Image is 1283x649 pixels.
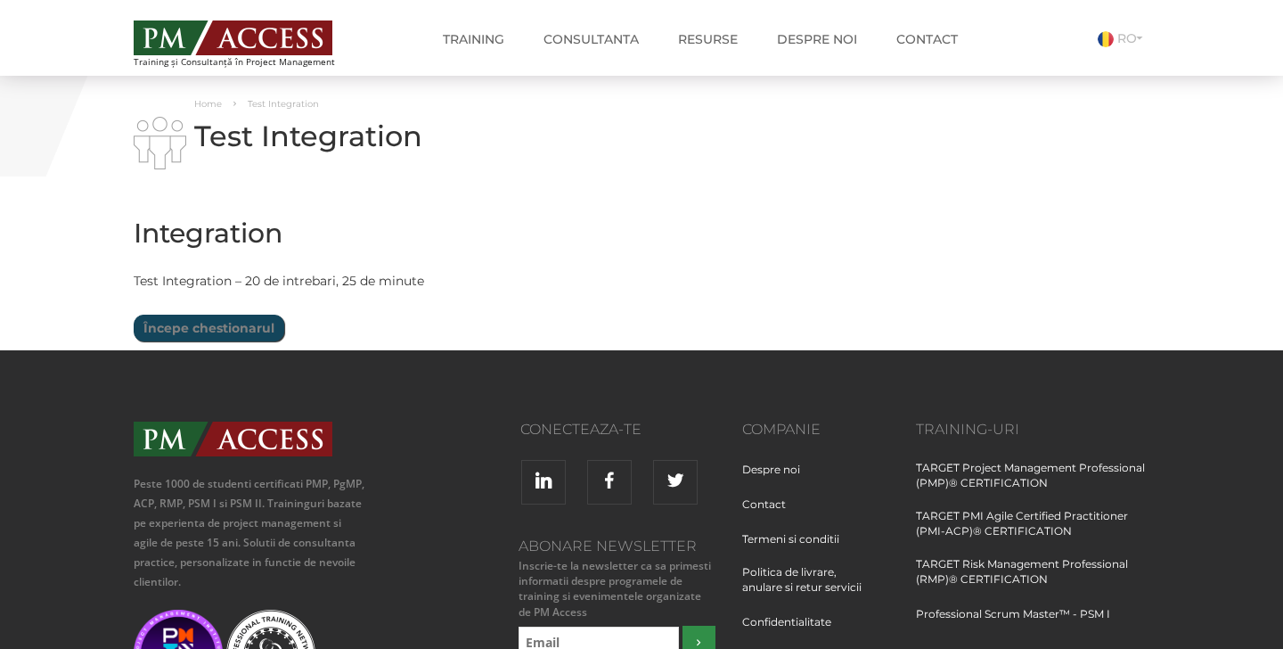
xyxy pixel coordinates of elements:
a: Contact [883,21,971,57]
a: Termeni si conditii [742,531,853,564]
h3: Conecteaza-te [395,422,641,438]
a: RO [1098,30,1149,46]
a: Resurse [665,21,751,57]
h1: Test Integration [134,120,802,152]
a: Politica de livrare, anulare si retur servicii [742,564,889,612]
span: Test Integration [248,98,319,110]
h3: Companie [742,422,889,438]
small: Inscrie-te la newsletter ca sa primesti informatii despre programele de training si evenimentele ... [514,558,715,620]
img: i-02.png [134,117,186,169]
a: Despre noi [742,462,813,495]
a: Despre noi [764,21,870,57]
p: Peste 1000 de studenti certificati PMP, PgMP, ACP, RMP, PSM I si PSM II. Traininguri bazate pe ex... [134,474,368,592]
a: Consultanta [530,21,652,57]
img: PMAccess [134,422,332,456]
p: Test Integration – 20 de intrebari, 25 de minute [134,270,802,292]
a: TARGET PMI Agile Certified Practitioner (PMI-ACP)® CERTIFICATION [916,508,1150,556]
h3: Abonare Newsletter [514,538,715,555]
a: TARGET Risk Management Professional (RMP)® CERTIFICATION [916,556,1150,604]
h3: Training-uri [916,422,1150,438]
span: Training și Consultanță în Project Management [134,57,368,67]
input: Începe chestionarul [134,315,284,341]
a: Home [194,98,222,110]
h2: Integration [134,218,802,248]
a: Training și Consultanță în Project Management [134,15,368,67]
a: Professional Scrum Master™ - PSM I [916,606,1110,639]
a: Contact [742,497,799,530]
img: Romana [1098,31,1114,47]
a: Training [429,21,518,57]
a: TARGET Project Management Professional (PMP)® CERTIFICATION [916,460,1150,508]
a: Confidentialitate [742,614,845,647]
img: PM ACCESS - Echipa traineri si consultanti certificati PMP: Narciss Popescu, Mihai Olaru, Monica ... [134,21,332,55]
